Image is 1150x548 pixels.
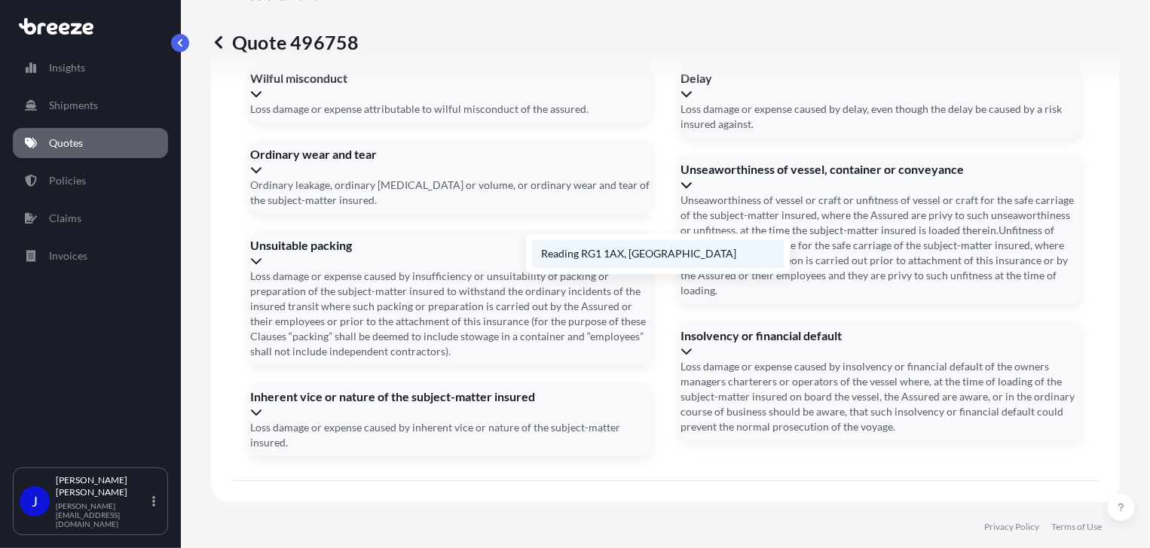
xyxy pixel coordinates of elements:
[1051,521,1102,533] a: Terms of Use
[13,166,168,196] a: Policies
[532,239,784,268] li: Reading RG1 1AX, [GEOGRAPHIC_DATA]
[49,211,81,226] p: Claims
[13,203,168,233] a: Claims
[250,147,650,162] span: Ordinary wear and tear
[56,501,149,528] p: [PERSON_NAME][EMAIL_ADDRESS][DOMAIN_NAME]
[13,53,168,83] a: Insights
[681,328,1081,343] span: Insolvency or financial default
[250,389,650,419] div: Inherent vice or nature of the subject-matter insured
[250,238,650,253] span: Unsuitable packing
[681,162,1081,192] div: Unseaworthiness of vessel, container or conveyance
[250,178,650,208] span: Ordinary leakage, ordinary [MEDICAL_DATA] or volume, or ordinary wear and tear of the subject-mat...
[984,521,1039,533] a: Privacy Policy
[250,238,650,268] div: Unsuitable packing
[250,71,650,101] div: Wilful misconduct
[250,147,650,177] div: Ordinary wear and tear
[250,389,650,404] span: Inherent vice or nature of the subject-matter insured
[681,193,1081,298] span: Unseaworthiness of vessel or craft or unfitness of vessel or craft for the safe carriage of the s...
[49,248,87,263] p: Invoices
[13,241,168,271] a: Invoices
[681,102,1081,132] span: Loss damage or expense caused by delay, even though the delay be caused by a risk insured against.
[211,30,359,54] p: Quote 496758
[250,102,589,117] span: Loss damage or expense attributable to wilful misconduct of the assured.
[250,269,650,359] span: Loss damage or expense caused by insufficiency or unsuitability of packing or preparation of the ...
[49,60,85,75] p: Insights
[681,328,1081,358] div: Insolvency or financial default
[681,359,1081,434] span: Loss damage or expense caused by insolvency or financial default of the owners managers charterer...
[32,494,38,509] span: J
[681,162,1081,177] span: Unseaworthiness of vessel, container or conveyance
[49,98,98,113] p: Shipments
[49,173,86,188] p: Policies
[13,128,168,158] a: Quotes
[49,135,83,151] p: Quotes
[250,420,650,450] span: Loss damage or expense caused by inherent vice or nature of the subject-matter insured.
[13,90,168,120] a: Shipments
[56,474,149,498] p: [PERSON_NAME] [PERSON_NAME]
[681,71,1081,101] div: Delay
